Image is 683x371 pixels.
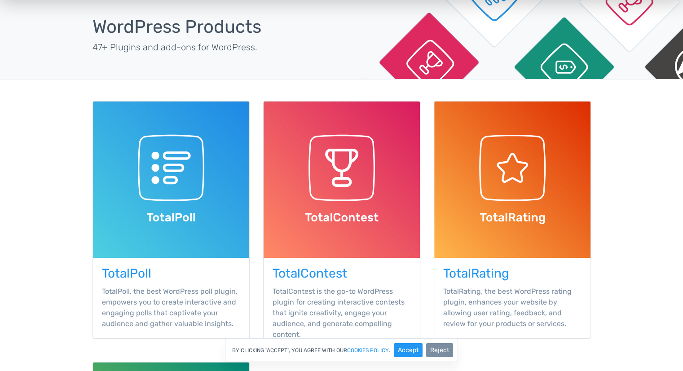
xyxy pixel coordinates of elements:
[264,102,420,258] img: TotalContest WordPress Plugin
[434,101,591,339] a: TotalRating TotalRating, the best WordPress rating plugin, enhances your website by allowing user...
[443,287,572,328] span: TotalRating, the best WordPress rating plugin, enhances your website by allowing user rating, fee...
[273,286,411,340] p: TotalContest is the go-to WordPress plugin for creating interactive contests that ignite creativi...
[102,286,240,329] p: TotalPoll, the best WordPress poll plugin, empowers you to create interactive and engaging polls ...
[426,343,453,357] button: Reject
[394,343,423,357] button: Accept
[225,338,458,362] div: By clicking "Accept", you agree with our .
[263,101,420,349] a: TotalContest TotalContest is the go-to WordPress plugin for creating interactive contests that ig...
[102,267,240,281] h3: TotalPoll WordPress Plugin
[93,17,335,37] h1: WordPress Products
[347,348,389,353] a: cookies policy
[273,267,411,281] h3: TotalContest WordPress Plugin
[93,102,249,258] img: TotalPoll WordPress Plugin
[443,267,582,281] h3: TotalRating WordPress Plugin
[93,40,335,54] p: 47+ Plugins and add-ons for WordPress.
[434,102,590,258] img: TotalRating WordPress Plugin
[93,101,250,339] a: TotalPoll TotalPoll, the best WordPress poll plugin, empowers you to create interactive and engag...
